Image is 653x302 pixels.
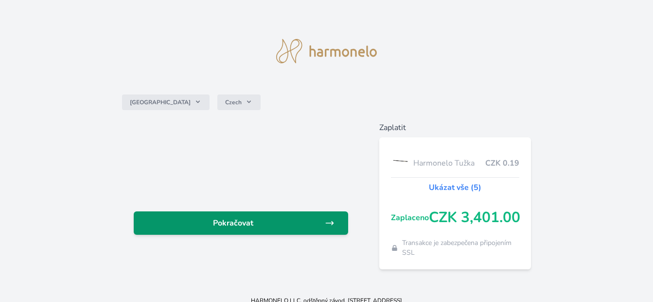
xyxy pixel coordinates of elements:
span: Harmonelo Tužka [413,157,486,169]
button: [GEOGRAPHIC_DATA] [122,94,210,110]
a: Ukázat vše (5) [429,182,481,193]
span: Czech [225,98,242,106]
span: Zaplaceno [391,212,429,224]
img: logo.svg [276,39,377,63]
h6: Zaplatit [379,122,531,133]
span: CZK 3,401.00 [429,209,520,226]
span: [GEOGRAPHIC_DATA] [130,98,191,106]
span: Pokračovat [141,217,325,229]
button: Czech [217,94,261,110]
span: Transakce je zabezpečena připojením SSL [402,238,520,258]
a: Pokračovat [134,211,348,235]
span: CZK 0.19 [485,157,519,169]
img: TUZKA_2_copy-lo.png [391,151,409,175]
